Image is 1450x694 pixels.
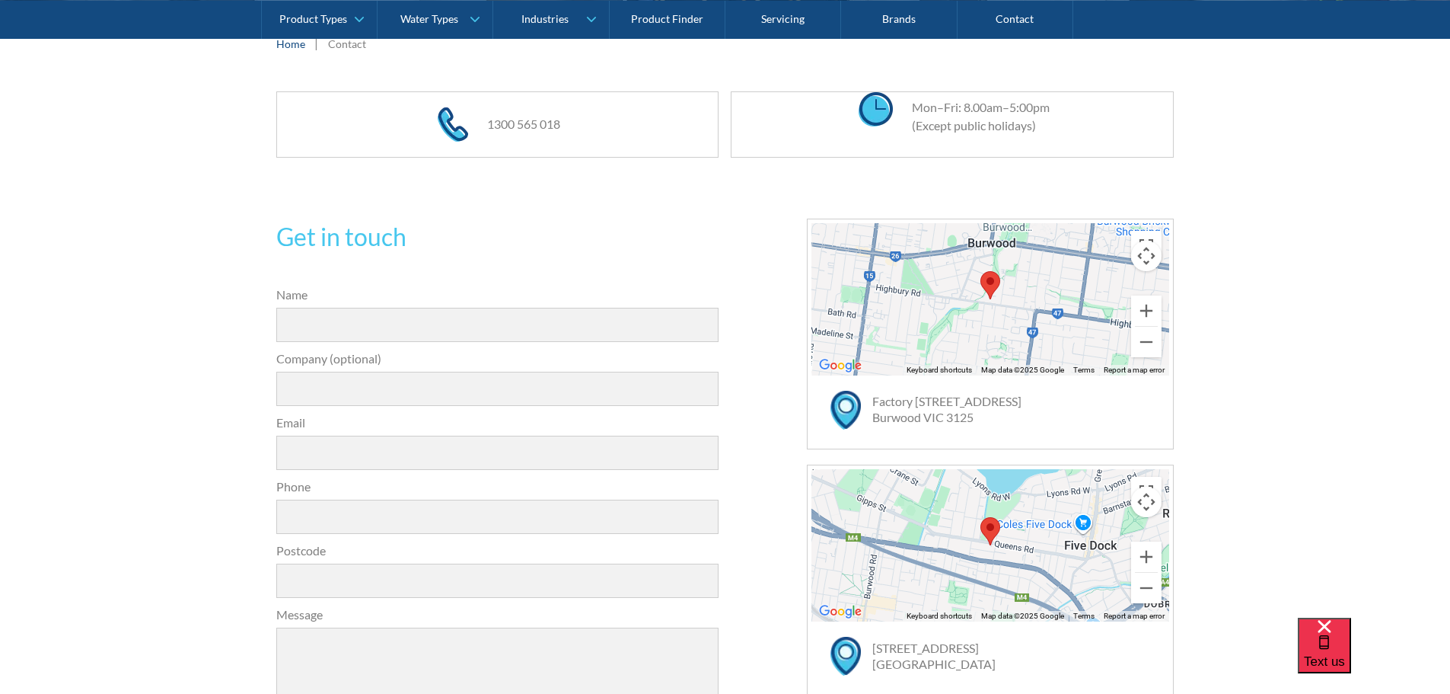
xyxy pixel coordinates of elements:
span: Map data ©2025 Google [981,366,1064,374]
div: Mon–Fri: 8.00am–5:00pm (Except public holidays) [897,98,1050,135]
button: Map camera controls [1131,241,1162,271]
img: map marker icon [830,637,861,676]
img: clock icon [859,92,893,126]
div: Contact [328,36,366,52]
button: Keyboard shortcuts [907,611,972,622]
label: Email [276,414,719,432]
label: Company (optional) [276,350,719,368]
button: Zoom in [1131,542,1162,572]
button: Keyboard shortcuts [907,365,972,376]
div: Industries [521,12,569,25]
a: Home [276,36,305,52]
img: Google [815,602,865,622]
button: Toggle fullscreen view [1131,231,1162,261]
button: Zoom in [1131,296,1162,326]
label: Name [276,286,719,304]
div: Map pin [980,271,1000,299]
button: Map camera controls [1131,487,1162,517]
img: phone icon [438,107,468,142]
label: Postcode [276,542,719,560]
a: Open this area in Google Maps (opens a new window) [815,356,865,376]
div: Map pin [980,517,1000,545]
button: Zoom out [1131,573,1162,603]
div: | [313,34,320,53]
a: Factory [STREET_ADDRESS]Burwood VIC 3125 [872,394,1021,424]
a: Terms (opens in new tab) [1073,366,1095,374]
a: Report a map error [1104,366,1165,374]
div: Product Types [279,12,347,25]
label: Phone [276,478,719,496]
h2: Get in touch [276,219,719,255]
img: map marker icon [830,391,861,430]
a: 1300 565 018 [487,117,560,131]
a: Open this area in Google Maps (opens a new window) [815,602,865,622]
a: [STREET_ADDRESS][GEOGRAPHIC_DATA] [872,641,996,671]
button: Zoom out [1131,327,1162,357]
button: Toggle fullscreen view [1131,477,1162,507]
img: Google [815,356,865,376]
label: Message [276,606,719,624]
a: Report a map error [1104,612,1165,620]
span: Map data ©2025 Google [981,612,1064,620]
div: Water Types [400,12,458,25]
iframe: podium webchat widget bubble [1298,618,1450,694]
a: Terms (opens in new tab) [1073,612,1095,620]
